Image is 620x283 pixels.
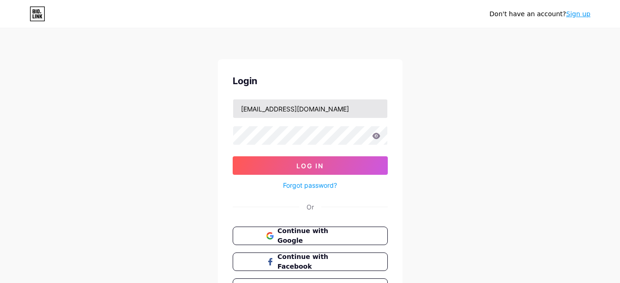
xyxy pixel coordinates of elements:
button: Continue with Facebook [233,252,388,271]
span: Continue with Facebook [277,252,354,271]
input: Username [233,99,387,118]
span: Log In [296,162,324,170]
a: Forgot password? [283,180,337,190]
a: Sign up [566,10,590,18]
button: Continue with Google [233,227,388,245]
div: Login [233,74,388,88]
div: Don't have an account? [489,9,590,19]
div: Or [307,202,314,212]
span: Continue with Google [277,226,354,246]
button: Log In [233,156,388,175]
